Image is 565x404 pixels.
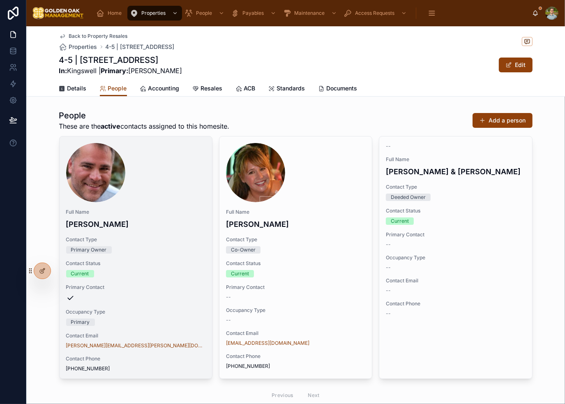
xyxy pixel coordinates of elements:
[386,287,391,294] span: --
[59,54,182,66] h1: 4-5 | [STREET_ADDRESS]
[59,66,182,76] span: Kingswell | [PERSON_NAME]
[226,330,365,337] span: Contact Email
[231,246,256,254] div: Co-Owner
[66,236,205,243] span: Contact Type
[242,10,264,16] span: Payables
[127,6,182,21] a: Properties
[280,6,341,21] a: Maintenance
[66,260,205,267] span: Contact Status
[71,319,90,326] div: Primary
[33,7,84,20] img: App logo
[355,10,394,16] span: Access Requests
[386,277,525,284] span: Contact Email
[71,246,107,254] div: Primary Owner
[59,81,87,97] a: Details
[148,84,180,92] span: Accounting
[66,309,205,315] span: Occupancy Type
[67,84,87,92] span: Details
[100,81,127,97] a: People
[391,217,409,225] div: Current
[66,284,205,291] span: Primary Contact
[69,43,97,51] span: Properties
[201,84,223,92] span: Resales
[226,363,365,369] span: [PHONE_NUMBER]
[327,84,357,92] span: Documents
[66,332,205,339] span: Contact Email
[226,219,365,230] h4: [PERSON_NAME]
[226,340,309,346] a: [EMAIL_ADDRESS][DOMAIN_NAME]
[226,353,365,360] span: Contact Phone
[71,270,89,277] div: Current
[66,219,205,230] h4: [PERSON_NAME]
[141,10,166,16] span: Properties
[226,236,365,243] span: Contact Type
[386,300,525,307] span: Contact Phone
[108,10,122,16] span: Home
[386,264,391,271] span: --
[94,6,127,21] a: Home
[66,356,205,362] span: Contact Phone
[386,231,525,238] span: Primary Contact
[499,58,533,72] button: Edit
[386,208,525,214] span: Contact Status
[386,241,391,248] span: --
[473,113,533,128] button: Add a person
[231,270,249,277] div: Current
[66,365,205,372] span: [PHONE_NUMBER]
[294,10,325,16] span: Maintenance
[59,110,230,121] h1: People
[90,4,532,22] div: scrollable content
[228,6,280,21] a: Payables
[140,81,180,97] a: Accounting
[386,156,525,163] span: Full Name
[66,342,205,349] a: [PERSON_NAME][EMAIL_ADDRESS][PERSON_NAME][DOMAIN_NAME]
[236,81,256,97] a: ACB
[386,310,391,317] span: --
[341,6,411,21] a: Access Requests
[193,81,223,97] a: Resales
[379,136,532,379] a: --Full Name[PERSON_NAME] & [PERSON_NAME]Contact TypeDeeded OwnerContact StatusCurrentPrimary Cont...
[269,81,305,97] a: Standards
[59,67,67,75] strong: In:
[108,84,127,92] span: People
[69,33,128,39] span: Back to Property Resales
[391,194,426,201] div: Deeded Owner
[196,10,212,16] span: People
[226,294,231,300] span: --
[386,254,525,261] span: Occupancy Type
[226,307,365,314] span: Occupancy Type
[226,260,365,267] span: Contact Status
[226,317,231,323] span: --
[318,81,357,97] a: Documents
[101,67,129,75] strong: Primary:
[59,136,212,379] a: Full Name[PERSON_NAME]Contact TypePrimary OwnerContact StatusCurrentPrimary ContactOccupancy Type...
[226,209,365,215] span: Full Name
[59,121,230,131] span: These are the contacts assigned to this homesite.
[219,136,372,379] a: Full Name[PERSON_NAME]Contact TypeCo-OwnerContact StatusCurrentPrimary Contact--Occupancy Type--C...
[59,33,128,39] a: Back to Property Resales
[182,6,228,21] a: People
[66,209,205,215] span: Full Name
[277,84,305,92] span: Standards
[226,284,365,291] span: Primary Contact
[386,143,391,150] span: --
[101,122,121,130] strong: active
[386,184,525,190] span: Contact Type
[386,166,525,177] h4: [PERSON_NAME] & [PERSON_NAME]
[106,43,175,51] a: 4-5 | [STREET_ADDRESS]
[59,43,97,51] a: Properties
[244,84,256,92] span: ACB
